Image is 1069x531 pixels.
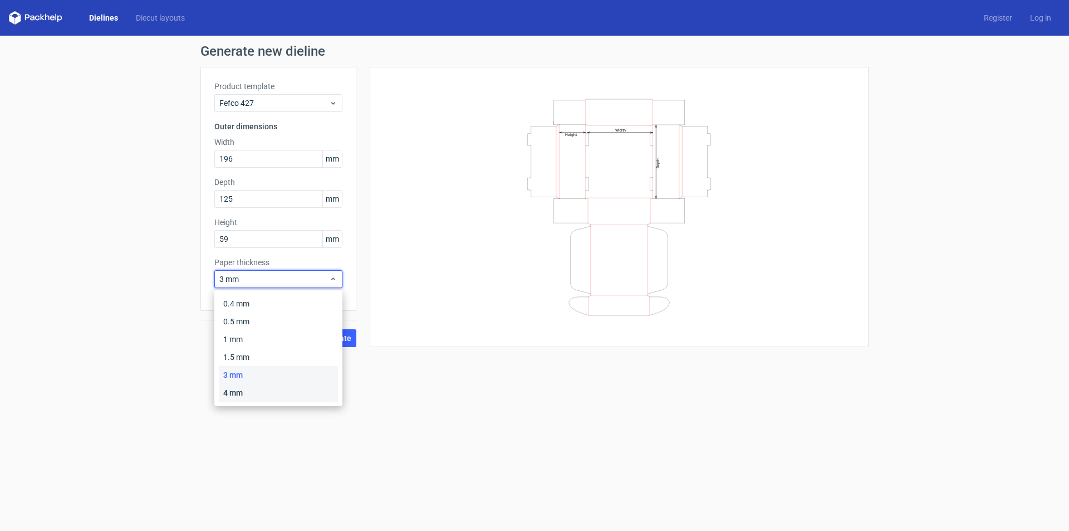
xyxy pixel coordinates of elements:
label: Width [214,137,342,148]
a: Dielines [80,12,127,23]
a: Register [975,12,1021,23]
a: Diecut layouts [127,12,194,23]
div: 0.4 mm [219,295,338,313]
div: 4 mm [219,384,338,402]
label: Depth [214,177,342,188]
text: Width [615,127,626,132]
text: Depth [656,158,660,168]
span: mm [322,231,342,247]
label: Paper thickness [214,257,342,268]
div: 1 mm [219,330,338,348]
span: mm [322,191,342,207]
h1: Generate new dieline [200,45,869,58]
label: Product template [214,81,342,92]
div: 0.5 mm [219,313,338,330]
text: Height [565,132,577,137]
div: 1.5 mm [219,348,338,366]
span: Fefco 427 [219,98,329,109]
span: 3 mm [219,274,329,285]
label: Height [214,217,342,228]
span: mm [322,150,342,167]
h3: Outer dimensions [214,121,342,132]
a: Log in [1021,12,1060,23]
div: 3 mm [219,366,338,384]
